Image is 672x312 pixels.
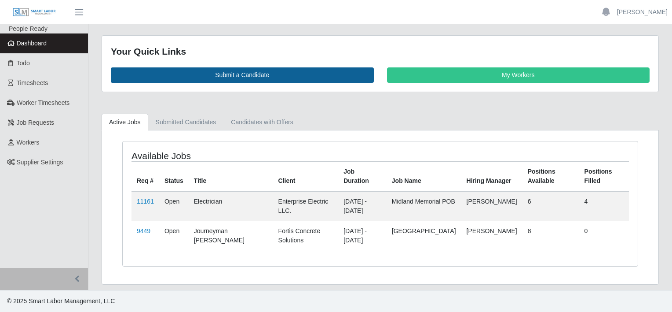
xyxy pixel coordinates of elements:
[387,161,461,191] th: Job Name
[522,221,579,250] td: 8
[338,191,387,221] td: [DATE] - [DATE]
[148,114,224,131] a: Submitted Candidates
[273,161,339,191] th: Client
[137,198,154,205] a: 11161
[7,297,115,305] span: © 2025 Smart Labor Management, LLC
[273,221,339,250] td: Fortis Concrete Solutions
[131,150,331,161] h4: Available Jobs
[617,7,668,17] a: [PERSON_NAME]
[17,79,48,86] span: Timesheets
[102,114,148,131] a: Active Jobs
[137,227,150,234] a: 9449
[111,67,374,83] a: Submit a Candidate
[579,191,629,221] td: 4
[189,161,273,191] th: Title
[223,114,300,131] a: Candidates with Offers
[461,161,522,191] th: Hiring Manager
[17,139,40,146] span: Workers
[387,67,650,83] a: My Workers
[579,161,629,191] th: Positions Filled
[461,221,522,250] td: [PERSON_NAME]
[189,221,273,250] td: Journeyman [PERSON_NAME]
[159,161,189,191] th: Status
[461,191,522,221] td: [PERSON_NAME]
[522,161,579,191] th: Positions Available
[17,40,47,47] span: Dashboard
[17,99,69,106] span: Worker Timesheets
[338,221,387,250] td: [DATE] - [DATE]
[17,59,30,67] span: Todo
[273,191,339,221] td: Enterprise Electric LLC.
[522,191,579,221] td: 6
[111,45,650,59] div: Your Quick Links
[338,161,387,191] th: Job Duration
[9,25,47,32] span: People Ready
[12,7,56,17] img: SLM Logo
[579,221,629,250] td: 0
[17,159,63,166] span: Supplier Settings
[131,161,159,191] th: Req #
[387,191,461,221] td: Midland Memorial POB
[159,221,189,250] td: Open
[387,221,461,250] td: [GEOGRAPHIC_DATA]
[159,191,189,221] td: Open
[189,191,273,221] td: Electrician
[17,119,55,126] span: Job Requests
